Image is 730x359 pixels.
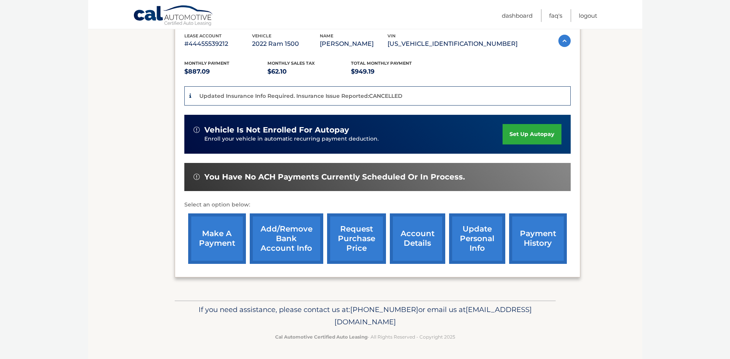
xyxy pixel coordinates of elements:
a: Dashboard [502,9,533,22]
p: - All Rights Reserved - Copyright 2025 [180,333,551,341]
a: request purchase price [327,213,386,264]
img: alert-white.svg [194,174,200,180]
p: If you need assistance, please contact us at: or email us at [180,304,551,328]
span: Monthly sales Tax [267,60,315,66]
a: Logout [579,9,597,22]
strong: Cal Automotive Certified Auto Leasing [275,334,368,340]
span: lease account [184,33,222,39]
p: Updated Insurance Info Required. Insurance Issue Reported:CANCELLED [199,92,403,99]
p: $887.09 [184,66,268,77]
a: payment history [509,213,567,264]
a: FAQ's [549,9,562,22]
p: $62.10 [267,66,351,77]
span: [PHONE_NUMBER] [350,305,418,314]
p: [PERSON_NAME] [320,39,388,49]
img: alert-white.svg [194,127,200,133]
a: Cal Automotive [133,5,214,27]
span: Total Monthly Payment [351,60,412,66]
span: Monthly Payment [184,60,229,66]
a: Add/Remove bank account info [250,213,323,264]
p: Select an option below: [184,200,571,210]
a: account details [390,213,445,264]
span: vehicle [252,33,271,39]
a: set up autopay [503,124,561,144]
p: $949.19 [351,66,434,77]
span: vehicle is not enrolled for autopay [204,125,349,135]
a: update personal info [449,213,505,264]
p: [US_VEHICLE_IDENTIFICATION_NUMBER] [388,39,518,49]
span: name [320,33,333,39]
a: make a payment [188,213,246,264]
img: accordion-active.svg [558,35,571,47]
p: #44455539212 [184,39,252,49]
p: Enroll your vehicle in automatic recurring payment deduction. [204,135,503,143]
span: vin [388,33,396,39]
p: 2022 Ram 1500 [252,39,320,49]
span: You have no ACH payments currently scheduled or in process. [204,172,465,182]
